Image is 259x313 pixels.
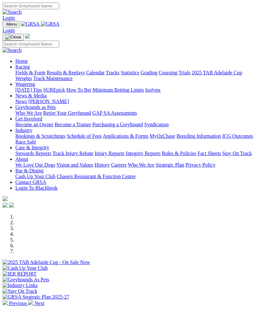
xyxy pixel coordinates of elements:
[57,174,136,179] a: Chasers Restaurant & Function Centre
[111,162,127,168] a: Careers
[15,128,32,133] a: Industry
[3,41,59,47] input: Search
[3,277,49,283] img: Greyhounds As Pets
[15,87,42,93] a: [DATE] Tips
[15,174,256,179] div: Bar & Dining
[43,110,91,116] a: Retire Your Greyhound
[3,301,28,306] a: Previous
[198,151,221,156] a: Fact Sheets
[106,70,120,75] a: Tracks
[222,151,252,156] a: Stay On Track
[3,9,22,15] img: Search
[141,70,157,75] a: Grading
[15,122,256,128] div: Get Involved
[15,139,36,144] a: Race Safe
[15,156,28,162] a: About
[15,174,55,179] a: Cash Up Your Club
[28,300,33,305] img: chevron-right-pager-white.svg
[15,116,42,121] a: Get Involved
[15,104,56,110] a: Greyhounds as Pets
[15,70,256,81] div: Racing
[103,133,148,139] a: Applications & Forms
[3,21,20,28] button: Toggle navigation
[52,151,93,156] a: Track Injury Rebate
[92,110,137,116] a: GAP SA Assessments
[3,294,69,300] img: GRSA Strategic Plan 2025-27
[156,162,184,168] a: Strategic Plan
[43,87,65,93] a: SUREpick
[178,70,190,75] a: Trials
[67,87,91,93] a: How To Bet
[35,301,44,306] span: Next
[41,21,60,27] img: GRSA
[3,300,8,305] img: chevron-left-pager-white.svg
[15,133,256,145] div: Industry
[15,81,35,87] a: Wagering
[15,151,256,156] div: Care & Integrity
[15,151,51,156] a: Stewards Reports
[33,76,73,81] a: Track Maintenance
[6,22,17,27] span: Menu
[15,122,53,127] a: Become an Owner
[15,99,27,104] a: News
[121,70,139,75] a: Statistics
[92,122,143,127] a: Purchasing a Greyhound
[9,301,27,306] span: Previous
[3,34,24,41] button: Toggle navigation
[3,288,37,294] img: Stay On Track
[162,151,196,156] a: Rules & Policies
[15,110,256,116] div: Greyhounds as Pets
[192,70,242,75] a: 2025 TAB Adelaide Cup
[126,151,161,156] a: Integrity Reports
[15,58,28,64] a: Home
[3,47,22,53] img: Search
[56,162,93,168] a: Vision and Values
[144,122,169,127] a: Syndication
[3,202,8,208] img: facebook.svg
[3,283,38,288] img: Industry Links
[128,162,154,168] a: Who We Are
[3,271,36,277] img: IER REPORT
[15,87,256,93] div: Wagering
[3,259,90,265] img: 2025 TAB Adelaide Cup - On Sale Now
[15,133,65,139] a: Bookings & Scratchings
[86,70,105,75] a: Calendar
[15,162,256,168] div: About
[15,179,46,185] a: Contact GRSA
[3,15,15,21] a: Login
[21,21,40,27] img: GRSA
[94,162,110,168] a: History
[159,70,177,75] a: Coursing
[28,301,44,306] a: Next
[25,33,30,38] img: logo-grsa-white.png
[95,151,124,156] a: Injury Reports
[15,64,30,70] a: Racing
[3,265,48,271] img: Cash Up Your Club
[150,133,175,139] a: MyOzChase
[3,196,8,201] img: logo-grsa-white.png
[28,99,69,104] a: [PERSON_NAME]
[5,35,21,40] img: Close
[3,28,15,33] a: Login
[15,110,42,116] a: Who We Are
[55,122,91,127] a: Become a Trainer
[3,3,59,9] input: Search
[15,93,47,98] a: News & Media
[177,133,221,139] a: Breeding Information
[15,145,49,150] a: Care & Integrity
[47,70,85,75] a: Results & Replays
[222,133,253,139] a: ICG Outcomes
[15,99,256,104] div: News & Media
[15,70,45,75] a: Fields & Form
[15,168,43,173] a: Bar & Dining
[92,87,144,93] a: Minimum Betting Limits
[145,87,161,93] a: Isolynx
[15,76,32,81] a: Weights
[67,133,101,139] a: Schedule of Fees
[9,202,14,208] img: twitter.svg
[185,162,216,168] a: Privacy Policy
[15,185,58,191] a: Login To Blackbook
[15,162,55,168] a: We Love Our Dogs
